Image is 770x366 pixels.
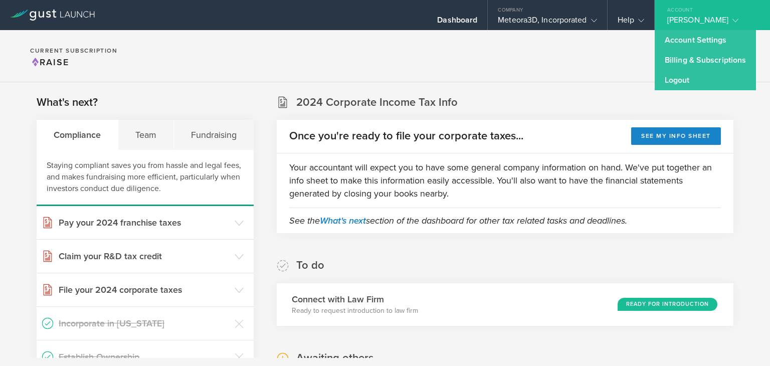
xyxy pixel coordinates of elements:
[292,306,418,316] p: Ready to request introduction to law firm
[667,15,752,30] div: [PERSON_NAME]
[37,120,118,150] div: Compliance
[59,216,230,229] h3: Pay your 2024 franchise taxes
[277,283,733,326] div: Connect with Law FirmReady to request introduction to law firmReady for Introduction
[618,15,644,30] div: Help
[498,15,597,30] div: Meteora3D, Incorporated
[437,15,477,30] div: Dashboard
[37,95,98,110] h2: What's next?
[30,48,117,54] h2: Current Subscription
[320,215,366,226] a: What's next
[59,317,230,330] h3: Incorporate in [US_STATE]
[59,350,230,363] h3: Establish Ownership
[174,120,254,150] div: Fundraising
[30,57,69,68] span: Raise
[296,95,458,110] h2: 2024 Corporate Income Tax Info
[37,150,254,206] div: Staying compliant saves you from hassle and legal fees, and makes fundraising more efficient, par...
[296,351,373,365] h2: Awaiting others
[59,283,230,296] h3: File your 2024 corporate taxes
[59,250,230,263] h3: Claim your R&D tax credit
[118,120,174,150] div: Team
[631,127,721,145] button: See my info sheet
[292,293,418,306] h3: Connect with Law Firm
[289,129,523,143] h2: Once you're ready to file your corporate taxes...
[296,258,324,273] h2: To do
[289,215,627,226] em: See the section of the dashboard for other tax related tasks and deadlines.
[289,161,721,200] p: Your accountant will expect you to have some general company information on hand. We've put toget...
[618,298,717,311] div: Ready for Introduction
